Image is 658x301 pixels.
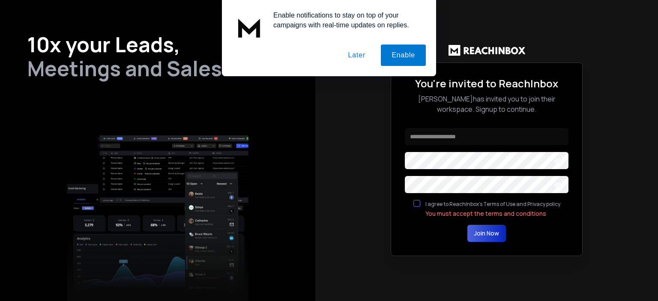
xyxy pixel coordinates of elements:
p: You must accept the terms and conditions [425,209,560,218]
img: notification icon [232,10,266,45]
button: Join Now [467,225,506,242]
h2: Meetings and Sales [27,58,288,79]
p: [PERSON_NAME] has invited you to join their workspace. Signup to continue. [405,94,568,114]
button: Enable [381,45,426,66]
h2: You're invited to ReachInbox [405,77,568,90]
div: Enable notifications to stay on top of your campaigns with real-time updates on replies. [266,10,426,30]
label: I agree to ReachInbox's Terms of Use and Privacy policy [425,200,560,208]
button: Later [337,45,376,66]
